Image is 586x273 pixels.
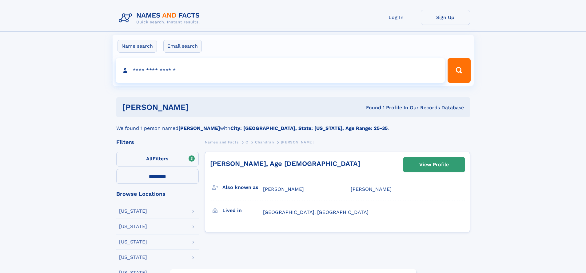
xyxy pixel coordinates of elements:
[421,10,470,25] a: Sign Up
[351,186,392,192] span: [PERSON_NAME]
[230,125,388,131] b: City: [GEOGRAPHIC_DATA], State: [US_STATE], Age Range: 25-35
[118,40,157,53] label: Name search
[222,182,263,193] h3: Also known as
[119,224,147,229] div: [US_STATE]
[119,239,147,244] div: [US_STATE]
[163,40,202,53] label: Email search
[255,138,274,146] a: Chandran
[116,152,199,167] label: Filters
[116,10,205,26] img: Logo Names and Facts
[404,157,464,172] a: View Profile
[116,58,445,83] input: search input
[263,186,304,192] span: [PERSON_NAME]
[277,104,464,111] div: Found 1 Profile In Our Records Database
[245,138,248,146] a: C
[263,209,369,215] span: [GEOGRAPHIC_DATA], [GEOGRAPHIC_DATA]
[372,10,421,25] a: Log In
[281,140,314,144] span: [PERSON_NAME]
[210,160,360,167] a: [PERSON_NAME], Age [DEMOGRAPHIC_DATA]
[419,158,449,172] div: View Profile
[222,205,263,216] h3: Lived in
[146,156,153,162] span: All
[119,209,147,214] div: [US_STATE]
[255,140,274,144] span: Chandran
[116,117,470,132] div: We found 1 person named with .
[119,255,147,260] div: [US_STATE]
[116,139,199,145] div: Filters
[122,103,277,111] h1: [PERSON_NAME]
[448,58,470,83] button: Search Button
[178,125,220,131] b: [PERSON_NAME]
[205,138,239,146] a: Names and Facts
[245,140,248,144] span: C
[116,191,199,197] div: Browse Locations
